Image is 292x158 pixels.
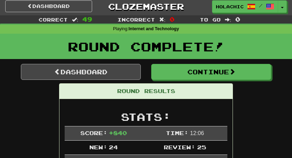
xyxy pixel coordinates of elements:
[164,144,195,150] span: Review:
[225,17,231,22] span: :
[151,64,271,80] button: Continue
[259,3,262,8] span: /
[72,17,78,22] span: :
[21,64,141,80] a: Dashboard
[89,144,107,150] span: New:
[212,0,278,13] a: Holachicos /
[235,16,240,23] span: 0
[216,3,244,10] span: Holachicos
[103,0,189,13] a: Clozemaster
[159,17,165,22] span: :
[109,130,127,136] span: + 840
[200,17,221,23] span: To go
[5,0,92,12] a: Dashboard
[197,144,206,150] span: 25
[117,17,155,23] span: Incorrect
[170,16,175,23] span: 0
[80,130,107,136] span: Score:
[2,40,290,53] h1: Round Complete!
[39,17,68,23] span: Correct
[59,84,233,99] div: Round Results
[82,16,92,23] span: 49
[109,144,118,150] span: 24
[129,26,179,31] strong: Internet and Technology
[190,130,204,136] span: 12 : 0 6
[166,130,188,136] span: Time:
[65,111,227,123] h2: Stats:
